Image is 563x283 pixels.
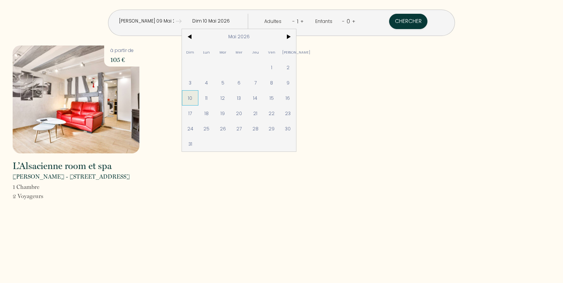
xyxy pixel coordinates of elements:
span: 26 [214,121,231,136]
span: Jeu [247,44,263,60]
input: Arrivée [117,14,176,29]
span: 19 [214,106,231,121]
span: Mai 2026 [198,29,280,44]
span: 30 [280,121,296,136]
span: 21 [247,106,263,121]
span: 6 [231,75,247,90]
span: 15 [263,90,280,106]
span: 16 [280,90,296,106]
span: 9 [280,75,296,90]
span: 11 [198,90,215,106]
a: + [352,18,355,25]
span: 5 [214,75,231,90]
span: Ven [263,44,280,60]
img: rental-image [13,46,139,153]
div: Enfants [315,18,335,25]
p: 2 Voyageur [13,192,43,201]
span: 20 [231,106,247,121]
span: 22 [263,106,280,121]
p: 105 € [110,54,134,65]
div: 1 [295,15,300,28]
div: Adultes [264,18,284,25]
span: Lun [198,44,215,60]
span: s [41,193,43,200]
p: 1 Chambre [13,182,43,192]
span: 12 [214,90,231,106]
span: 24 [182,121,198,136]
img: guests [176,18,182,24]
span: Mer [231,44,247,60]
p: à partir de [110,47,134,54]
button: Chercher [389,14,427,29]
span: 17 [182,106,198,121]
span: 18 [198,106,215,121]
a: + [300,18,304,25]
span: 25 [198,121,215,136]
span: Dim [182,44,198,60]
span: 27 [231,121,247,136]
div: 0 [345,15,352,28]
span: < [182,29,198,44]
span: 29 [263,121,280,136]
span: 23 [280,106,296,121]
p: [PERSON_NAME] - [STREET_ADDRESS] [13,172,130,181]
span: 4 [198,75,215,90]
span: 13 [231,90,247,106]
h2: L’Alsacienne room et spa [13,161,112,171]
span: 8 [263,75,280,90]
a: - [292,18,295,25]
input: Départ [182,14,240,29]
span: 2 [280,60,296,75]
span: 10 [182,90,198,106]
span: 14 [247,90,263,106]
span: Mar [214,44,231,60]
a: - [342,18,345,25]
span: 31 [182,136,198,151]
span: [PERSON_NAME] [280,44,296,60]
span: > [280,29,296,44]
span: 1 [263,60,280,75]
span: 28 [247,121,263,136]
span: 3 [182,75,198,90]
span: 7 [247,75,263,90]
